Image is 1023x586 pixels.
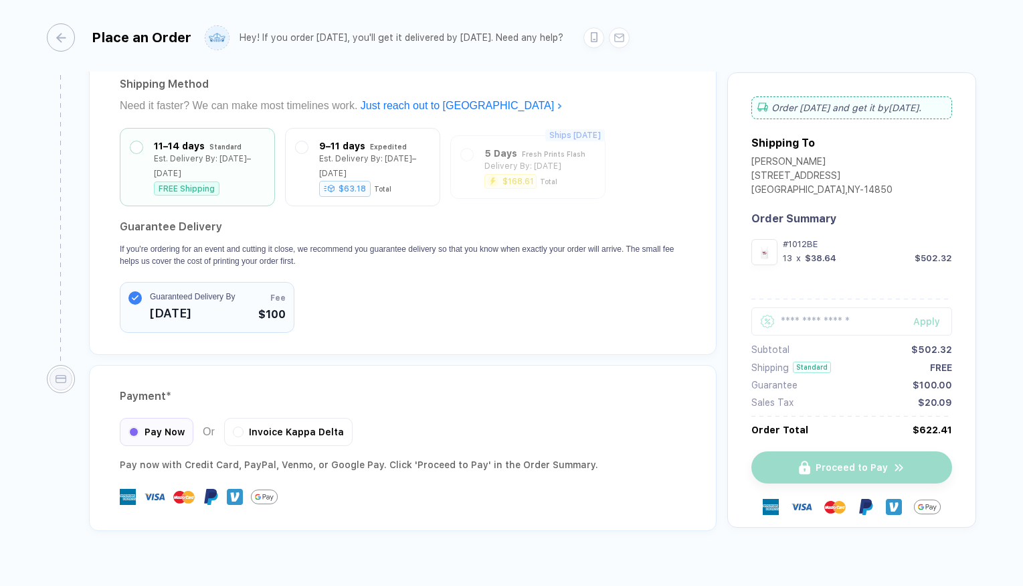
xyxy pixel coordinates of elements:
span: Invoice Kappa Delta [249,427,344,437]
span: $100 [258,307,286,323]
div: Order Summary [751,212,952,225]
div: [STREET_ADDRESS] [751,170,893,184]
div: $38.64 [805,253,836,263]
div: Sales Tax [751,397,794,408]
button: Apply [897,307,952,336]
div: $63.18 [319,181,371,197]
span: Fee [270,292,286,304]
div: Invoice Kappa Delta [224,418,353,446]
img: dfcaff0f-5259-4c29-9d23-e286072545f2_nt_front_1758076509685.jpg [755,242,774,262]
div: Shipping [751,362,789,373]
img: visa [144,486,165,508]
div: Total [374,185,391,193]
div: Guarantee [751,380,798,390]
a: Just reach out to [GEOGRAPHIC_DATA] [361,100,563,111]
img: GPay [251,484,278,510]
div: 9–11 days ExpeditedEst. Delivery By: [DATE]–[DATE]$63.18Total [296,139,430,196]
span: [DATE] [150,303,235,324]
div: Standard [209,139,242,154]
img: master-card [173,486,195,508]
span: Pay Now [145,427,185,437]
img: Venmo [886,499,902,515]
div: Standard [793,362,831,373]
div: Hey! If you order [DATE], you'll get it delivered by [DATE]. Need any help? [240,32,563,44]
div: Apply [913,316,952,327]
div: Or [120,418,353,446]
img: Paypal [858,499,874,515]
div: Pay Now [120,418,193,446]
div: $100.00 [913,380,952,390]
div: Shipping To [751,137,815,149]
div: Est. Delivery By: [DATE]–[DATE] [319,151,430,181]
div: $20.09 [918,397,952,408]
img: GPay [914,494,941,520]
div: Order [DATE] and get it by [DATE] . [751,96,952,119]
p: If you're ordering for an event and cutting it close, we recommend you guarantee delivery so that... [120,243,686,267]
img: express [120,489,136,505]
div: $622.41 [913,425,952,435]
div: Pay now with Credit Card, PayPal , Venmo , or Google Pay. Click 'Proceed to Pay' in the Order Sum... [120,457,686,473]
div: $502.32 [911,344,952,355]
div: FREE Shipping [154,181,219,196]
div: 11–14 days StandardEst. Delivery By: [DATE]–[DATE]FREE Shipping [130,139,264,196]
div: [PERSON_NAME] [751,156,893,170]
div: 9–11 days [319,139,365,153]
img: visa [791,496,812,518]
span: Guaranteed Delivery By [150,291,235,303]
img: master-card [824,496,846,518]
div: 11–14 days [154,139,205,153]
div: #1012BE [783,239,952,249]
div: $502.32 [915,253,952,263]
div: 13 [783,253,792,263]
div: Shipping Method [120,74,686,95]
img: Venmo [227,489,243,505]
button: Guaranteed Delivery By[DATE]Fee$100 [120,282,294,333]
div: Order Total [751,425,808,435]
img: user profile [205,26,229,50]
div: x [795,253,802,263]
div: Subtotal [751,344,789,355]
div: Est. Delivery By: [DATE]–[DATE] [154,151,264,181]
img: express [763,499,779,515]
div: [GEOGRAPHIC_DATA] , NY - 14850 [751,184,893,198]
div: Payment [120,386,686,407]
div: FREE [930,362,952,373]
div: Need it faster? We can make most timelines work. [120,95,686,117]
div: Place an Order [92,29,191,46]
img: Paypal [203,489,219,505]
h2: Guarantee Delivery [120,216,686,238]
div: Expedited [370,139,407,154]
